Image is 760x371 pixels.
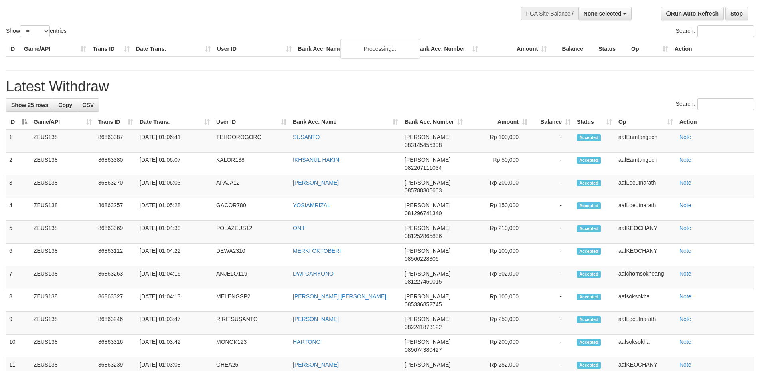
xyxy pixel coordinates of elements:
td: Rp 100,000 [466,289,531,312]
td: aafEamtangech [615,153,676,175]
td: - [531,198,574,221]
a: Note [679,293,691,300]
td: aafLoeutnarath [615,198,676,221]
span: Accepted [577,294,601,300]
td: - [531,175,574,198]
input: Search: [697,98,754,110]
button: None selected [578,7,632,20]
td: - [531,153,574,175]
a: Note [679,316,691,322]
span: Copy 085336852745 to clipboard [405,301,442,308]
td: 1 [6,129,30,153]
a: [PERSON_NAME] [293,316,339,322]
td: TEHGOROGORO [213,129,290,153]
span: CSV [82,102,94,108]
span: Accepted [577,180,601,186]
span: Accepted [577,271,601,278]
a: SUSANTO [293,134,320,140]
span: Copy 089674380427 to clipboard [405,347,442,353]
td: [DATE] 01:04:13 [136,289,213,312]
th: Date Trans. [133,42,214,56]
td: [DATE] 01:03:42 [136,335,213,357]
td: ANJELO119 [213,266,290,289]
td: 86863263 [95,266,136,289]
th: Bank Acc. Number [413,42,481,56]
td: - [531,244,574,266]
span: Copy 082241873122 to clipboard [405,324,442,330]
span: [PERSON_NAME] [405,202,450,208]
span: [PERSON_NAME] [405,179,450,186]
a: [PERSON_NAME] [PERSON_NAME] [293,293,386,300]
td: 7 [6,266,30,289]
td: 10 [6,335,30,357]
td: DEWA2310 [213,244,290,266]
a: Note [679,339,691,345]
a: Note [679,157,691,163]
td: 86863270 [95,175,136,198]
a: Show 25 rows [6,98,53,112]
span: Accepted [577,339,601,346]
th: Game/API [21,42,89,56]
th: Status: activate to sort column ascending [574,115,615,129]
th: Date Trans.: activate to sort column ascending [136,115,213,129]
span: Show 25 rows [11,102,48,108]
th: ID [6,42,21,56]
td: 86863387 [95,129,136,153]
td: POLAZEUS12 [213,221,290,244]
a: Note [679,270,691,277]
a: MERKI OKTOBERI [293,248,341,254]
td: [DATE] 01:03:47 [136,312,213,335]
td: 6 [6,244,30,266]
td: ZEUS138 [30,221,95,244]
td: aafLoeutnarath [615,175,676,198]
label: Search: [676,25,754,37]
span: [PERSON_NAME] [405,225,450,231]
td: [DATE] 01:06:07 [136,153,213,175]
span: Copy 081252865836 to clipboard [405,233,442,239]
td: aafLoeutnarath [615,312,676,335]
span: Copy 082267111034 to clipboard [405,165,442,171]
td: Rp 100,000 [466,244,531,266]
td: aafKEOCHANY [615,244,676,266]
a: Copy [53,98,77,112]
td: GACOR780 [213,198,290,221]
td: ZEUS138 [30,312,95,335]
a: CSV [77,98,99,112]
a: Stop [725,7,748,20]
td: 4 [6,198,30,221]
td: RIRITSUSANTO [213,312,290,335]
td: APAJA12 [213,175,290,198]
a: Run Auto-Refresh [661,7,724,20]
th: User ID [214,42,295,56]
td: aafchomsokheang [615,266,676,289]
td: ZEUS138 [30,244,95,266]
th: Trans ID: activate to sort column ascending [95,115,136,129]
select: Showentries [20,25,50,37]
span: Accepted [577,157,601,164]
td: 86863112 [95,244,136,266]
td: MONOK123 [213,335,290,357]
td: 86863257 [95,198,136,221]
span: Copy 081227450015 to clipboard [405,278,442,285]
td: 86863380 [95,153,136,175]
td: ZEUS138 [30,175,95,198]
a: Note [679,179,691,186]
td: 86863246 [95,312,136,335]
td: Rp 200,000 [466,175,531,198]
td: ZEUS138 [30,266,95,289]
td: 5 [6,221,30,244]
a: [PERSON_NAME] [293,361,339,368]
td: ZEUS138 [30,289,95,312]
span: [PERSON_NAME] [405,134,450,140]
span: [PERSON_NAME] [405,157,450,163]
th: Bank Acc. Number: activate to sort column ascending [401,115,466,129]
td: [DATE] 01:06:03 [136,175,213,198]
label: Search: [676,98,754,110]
td: aafsoksokha [615,289,676,312]
td: Rp 210,000 [466,221,531,244]
span: Accepted [577,248,601,255]
span: Copy 085788305603 to clipboard [405,187,442,194]
span: [PERSON_NAME] [405,316,450,322]
th: User ID: activate to sort column ascending [213,115,290,129]
a: IKHSANUL HAKIN [293,157,339,163]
